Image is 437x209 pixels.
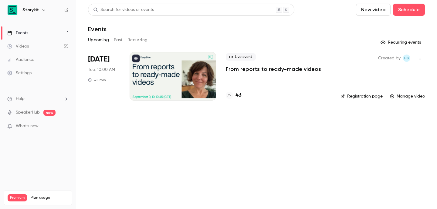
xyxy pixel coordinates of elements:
[7,43,29,49] div: Videos
[403,55,410,62] span: Heidi Bordal
[393,4,425,16] button: Schedule
[88,35,109,45] button: Upcoming
[22,7,39,13] h6: Storykit
[16,96,25,102] span: Help
[235,91,242,99] h4: 43
[378,55,401,62] span: Created by
[31,195,68,200] span: Plan usage
[88,67,115,73] span: Tue, 10:00 AM
[8,5,17,15] img: Storykit
[43,110,56,116] span: new
[340,93,383,99] a: Registration page
[7,70,32,76] div: Settings
[226,65,321,73] a: From reports to ready-made videos
[16,123,39,129] span: What's new
[404,55,409,62] span: HB
[16,109,40,116] a: SpeakerHub
[7,96,69,102] li: help-dropdown-opener
[7,30,28,36] div: Events
[127,35,148,45] button: Recurring
[7,57,34,63] div: Audience
[88,25,107,33] h1: Events
[226,91,242,99] a: 43
[88,78,106,82] div: 45 min
[378,38,425,47] button: Recurring events
[8,194,27,201] span: Premium
[390,93,425,99] a: Manage video
[61,124,69,129] iframe: Noticeable Trigger
[93,7,154,13] div: Search for videos or events
[114,35,123,45] button: Past
[88,52,120,101] div: Sep 9 Tue, 10:00 AM (Europe/Stockholm)
[226,53,256,61] span: Live event
[356,4,391,16] button: New video
[88,55,110,64] span: [DATE]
